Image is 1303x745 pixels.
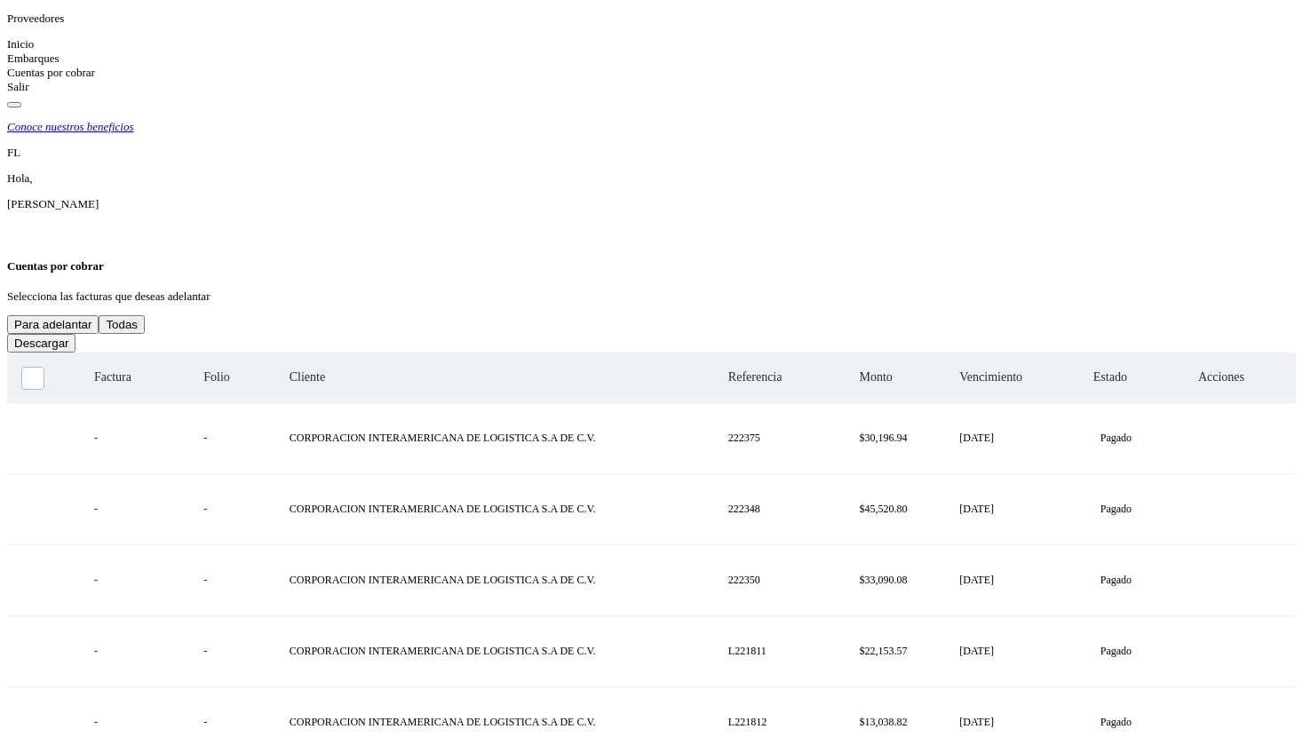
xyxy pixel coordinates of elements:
[275,473,714,544] td: CORPORACION INTERAMERICANA DE LOGISTICA S.A DE C.V.
[7,171,1296,186] p: Hola,
[846,615,946,686] td: $22,153.57
[275,402,714,473] td: CORPORACION INTERAMERICANA DE LOGISTICA S.A DE C.V.
[7,197,1296,211] p: Fabian Lopez Calva
[7,315,99,334] button: Para adelantar
[189,615,274,686] td: -
[7,80,1296,94] div: Salir
[846,402,946,473] td: $30,196.94
[80,544,189,615] td: -
[945,473,1078,544] td: [DATE]
[7,80,29,93] a: Salir
[714,402,846,473] td: 222375
[714,473,846,544] td: 222348
[14,337,68,350] span: Descargar
[80,615,189,686] td: -
[7,37,1296,52] div: Inicio
[275,544,714,615] td: CORPORACION INTERAMERICANA DE LOGISTICA S.A DE C.V.
[1100,503,1132,516] p: Pagado
[1093,370,1127,384] span: Estado
[7,259,1296,273] h4: Cuentas por cobrar
[189,473,274,544] td: -
[945,615,1078,686] td: [DATE]
[714,544,846,615] td: 222350
[1100,432,1132,445] p: Pagado
[275,615,714,686] td: CORPORACION INTERAMERICANA DE LOGISTICA S.A DE C.V.
[99,315,145,334] button: Todas
[80,473,189,544] td: -
[7,120,134,134] p: Conoce nuestros beneficios
[7,52,1296,66] div: Embarques
[945,402,1078,473] td: [DATE]
[959,370,1022,384] span: Vencimiento
[94,370,131,384] span: Factura
[7,52,59,65] a: Embarques
[189,544,274,615] td: -
[189,402,274,473] td: -
[7,66,95,79] a: Cuentas por cobrar
[7,120,1296,134] a: Conoce nuestros beneficios
[714,615,846,686] td: L221811
[7,66,1296,80] div: Cuentas por cobrar
[1100,645,1132,658] p: Pagado
[7,37,34,51] a: Inicio
[846,473,946,544] td: $45,520.80
[846,544,946,615] td: $33,090.08
[7,12,1296,26] p: Proveedores
[728,370,783,384] span: Referencia
[290,370,325,384] span: Cliente
[1198,370,1244,384] span: Acciones
[945,544,1078,615] td: [DATE]
[1100,574,1132,587] p: Pagado
[860,370,893,384] span: Monto
[1100,716,1132,729] p: Pagado
[7,334,75,353] button: Descargar
[80,402,189,473] td: -
[7,289,1296,304] p: Selecciona las facturas que deseas adelantar
[7,146,20,159] span: FL
[203,370,230,384] span: Folio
